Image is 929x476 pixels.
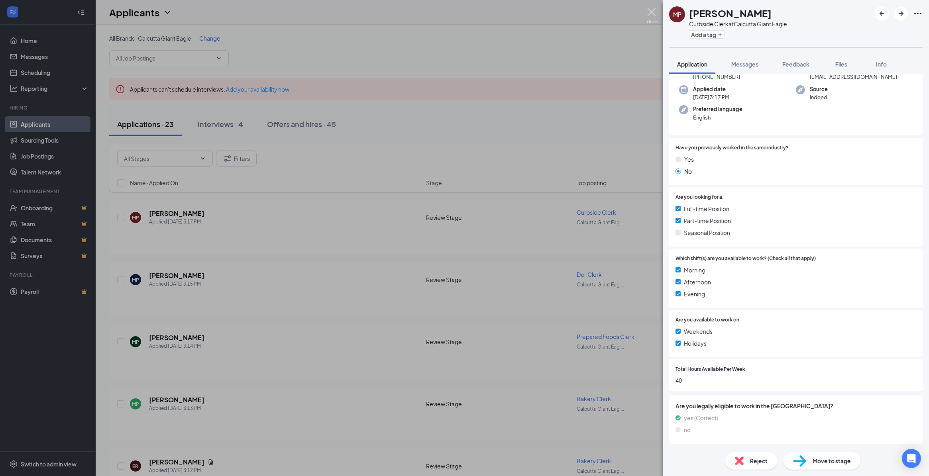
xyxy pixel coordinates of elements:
[813,456,851,465] span: Move to stage
[693,73,740,81] span: [PHONE_NUMBER]
[676,255,816,262] span: Which shift(s) are you available to work? (Check all that apply)
[676,316,739,324] span: Are you available to work on
[673,10,682,18] div: MP
[693,114,742,121] span: English
[894,6,908,21] button: ArrowRight
[676,144,789,152] span: Have you previously worked in the same industry?
[684,155,694,164] span: Yes
[684,266,705,274] span: Morning
[810,93,828,101] span: Indeed
[876,61,887,68] span: Info
[684,339,707,348] span: Holidays
[718,32,723,37] svg: Plus
[684,167,692,176] span: No
[896,9,906,18] svg: ArrowRight
[684,278,711,286] span: Afternoon
[693,93,729,101] span: [DATE] 3:17 PM
[684,228,730,237] span: Seasonal Position
[877,9,887,18] svg: ArrowLeftNew
[684,413,718,422] span: yes (Correct)
[684,290,705,298] span: Evening
[875,6,889,21] button: ArrowLeftNew
[810,85,828,93] span: Source
[684,425,691,434] span: no
[693,105,742,113] span: Preferred language
[676,402,916,410] span: Are you legally eligible to work in the [GEOGRAPHIC_DATA]?
[835,61,847,68] span: Files
[750,456,768,465] span: Reject
[677,61,707,68] span: Application
[913,9,923,18] svg: Ellipses
[684,204,729,213] span: Full-time Position
[676,376,916,385] span: 40
[782,61,809,68] span: Feedback
[684,327,713,336] span: Weekends
[693,85,729,93] span: Applied date
[676,194,724,201] span: Are you looking for a:
[689,30,725,39] button: PlusAdd a tag
[731,61,758,68] span: Messages
[689,6,772,20] h1: [PERSON_NAME]
[689,20,787,28] div: Curbside Clerk at Calcutta Giant Eagle
[810,73,897,81] span: [EMAIL_ADDRESS][DOMAIN_NAME]
[684,216,731,225] span: Part-time Position
[676,366,745,373] span: Total Hours Available Per Week
[902,449,921,468] div: Open Intercom Messenger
